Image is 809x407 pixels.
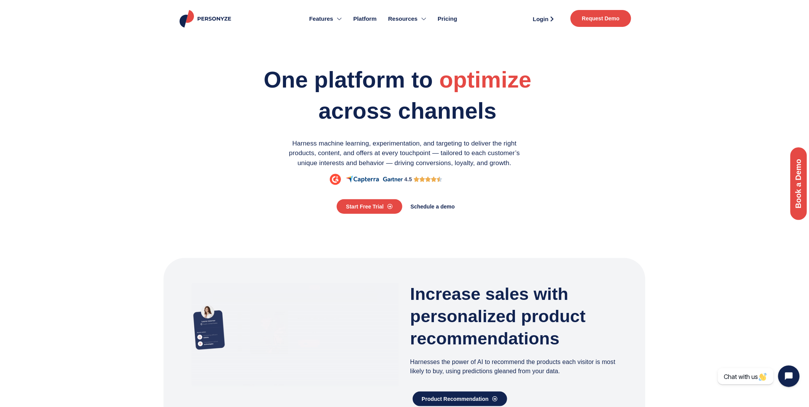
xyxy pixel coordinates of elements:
span: across channels [319,98,497,124]
i:  [425,175,431,184]
span: Platform [353,15,377,23]
span: Pricing [438,15,457,23]
p: Harness machine learning, experimentation, and targeting to deliver the right products, content, ... [280,139,529,168]
p: Harnesses the power of AI to recommend the products each visitor is most likely to buy, using pre... [410,357,618,376]
span: Features [309,15,333,23]
i:  [437,175,443,184]
a: Pricing [432,4,463,34]
div: 4.5 [405,175,412,184]
span: Schedule a demo [411,204,455,209]
span: Product Recommendation [422,396,489,402]
div: 4.5/5 [414,175,443,184]
img: Personyze logo [178,10,235,28]
span: One platform to [264,67,433,93]
span: optimize [439,66,531,94]
i:  [431,175,437,184]
span: Start Free Trial [346,204,384,209]
a: Start Free Trial [337,199,402,214]
h3: Increase sales with personalized product recommendations [410,283,618,350]
span: Resources [388,15,418,23]
span: Request Demo [582,16,620,21]
i:  [414,175,419,184]
a: Features [303,4,347,34]
i:  [419,175,425,184]
div: Book a Demo [789,146,809,222]
a: Resources [382,4,432,34]
a: Product Recommendation [413,392,507,406]
a: Request Demo [571,10,631,27]
a: Platform [347,4,382,34]
span: Login [533,16,549,22]
a: Login [524,13,563,25]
